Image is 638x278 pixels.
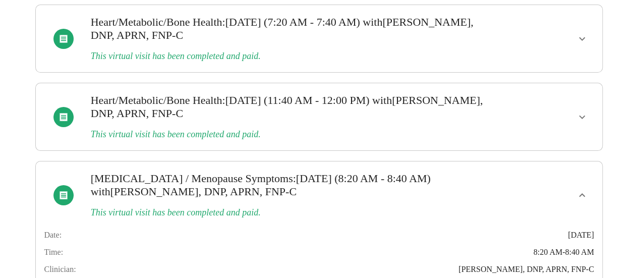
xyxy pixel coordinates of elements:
[458,265,594,274] span: [PERSON_NAME], DNP, APRN, FNP-C
[91,16,474,41] span: with [PERSON_NAME], DNP, APRN, FNP-C
[91,185,297,198] span: with [PERSON_NAME], DNP, APRN, FNP-C
[570,183,594,207] button: show more
[570,27,594,51] button: show more
[44,231,62,240] span: Date:
[91,129,493,140] h3: This virtual visit has been completed and paid.
[44,265,76,274] span: Clinician:
[91,207,493,218] h3: This virtual visit has been completed and paid.
[534,248,594,257] span: 8:20 AM - 8:40 AM
[570,105,594,129] button: show more
[91,16,222,28] span: Heart/Metabolic/Bone Health
[91,94,222,106] span: Heart/Metabolic/Bone Health
[568,231,594,240] span: [DATE]
[91,94,493,120] h3: : [DATE] (11:40 AM - 12:00 PM)
[91,172,493,198] h3: : [DATE] (8:20 AM - 8:40 AM)
[91,16,493,42] h3: : [DATE] (7:20 AM - 7:40 AM)
[91,172,293,185] span: [MEDICAL_DATA] / Menopause Symptoms
[91,51,493,62] h3: This virtual visit has been completed and paid.
[91,94,483,120] span: with [PERSON_NAME], DNP, APRN, FNP-C
[44,248,63,257] span: Time:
